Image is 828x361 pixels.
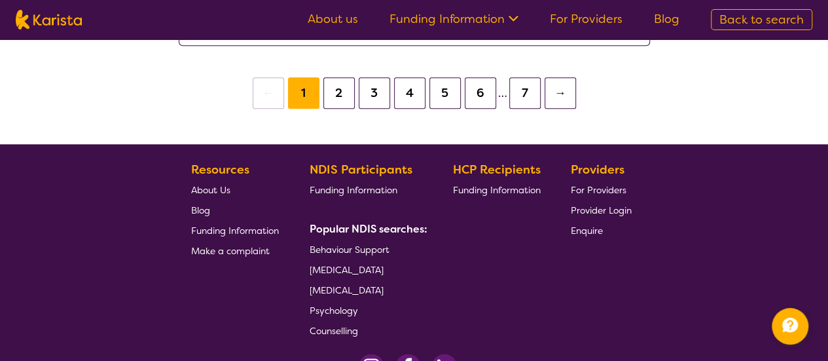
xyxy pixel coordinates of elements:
[452,180,540,200] a: Funding Information
[571,220,632,240] a: Enquire
[310,180,422,200] a: Funding Information
[571,184,626,196] span: For Providers
[323,77,355,109] button: 2
[571,204,632,216] span: Provider Login
[310,244,389,256] span: Behaviour Support
[310,222,427,236] b: Popular NDIS searches:
[509,77,541,109] button: 7
[191,204,210,216] span: Blog
[191,225,279,237] span: Funding Information
[772,308,808,345] button: Channel Menu
[310,280,422,300] a: [MEDICAL_DATA]
[545,77,576,109] button: →
[550,11,622,27] a: For Providers
[719,12,804,28] span: Back to search
[465,77,496,109] button: 6
[310,259,422,280] a: [MEDICAL_DATA]
[571,162,624,178] b: Providers
[571,200,632,220] a: Provider Login
[191,200,279,220] a: Blog
[310,264,384,276] span: [MEDICAL_DATA]
[310,320,422,341] a: Counselling
[711,9,812,30] a: Back to search
[394,77,425,109] button: 4
[191,245,270,257] span: Make a complaint
[429,77,461,109] button: 5
[191,180,279,200] a: About Us
[359,77,390,109] button: 3
[310,184,397,196] span: Funding Information
[191,162,249,178] b: Resources
[191,240,279,261] a: Make a complaint
[310,325,358,337] span: Counselling
[452,184,540,196] span: Funding Information
[191,184,230,196] span: About Us
[310,300,422,320] a: Psychology
[288,77,319,109] button: 1
[389,11,518,27] a: Funding Information
[310,162,412,178] b: NDIS Participants
[310,284,384,296] span: [MEDICAL_DATA]
[571,225,603,237] span: Enquire
[452,162,540,178] b: HCP Recipients
[308,11,358,27] a: About us
[310,239,422,259] a: Behaviour Support
[191,220,279,240] a: Funding Information
[16,10,82,29] img: Karista logo
[310,305,358,316] span: Psychology
[253,77,284,109] button: ←
[654,11,679,27] a: Blog
[571,180,632,200] a: For Providers
[498,85,507,101] span: …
